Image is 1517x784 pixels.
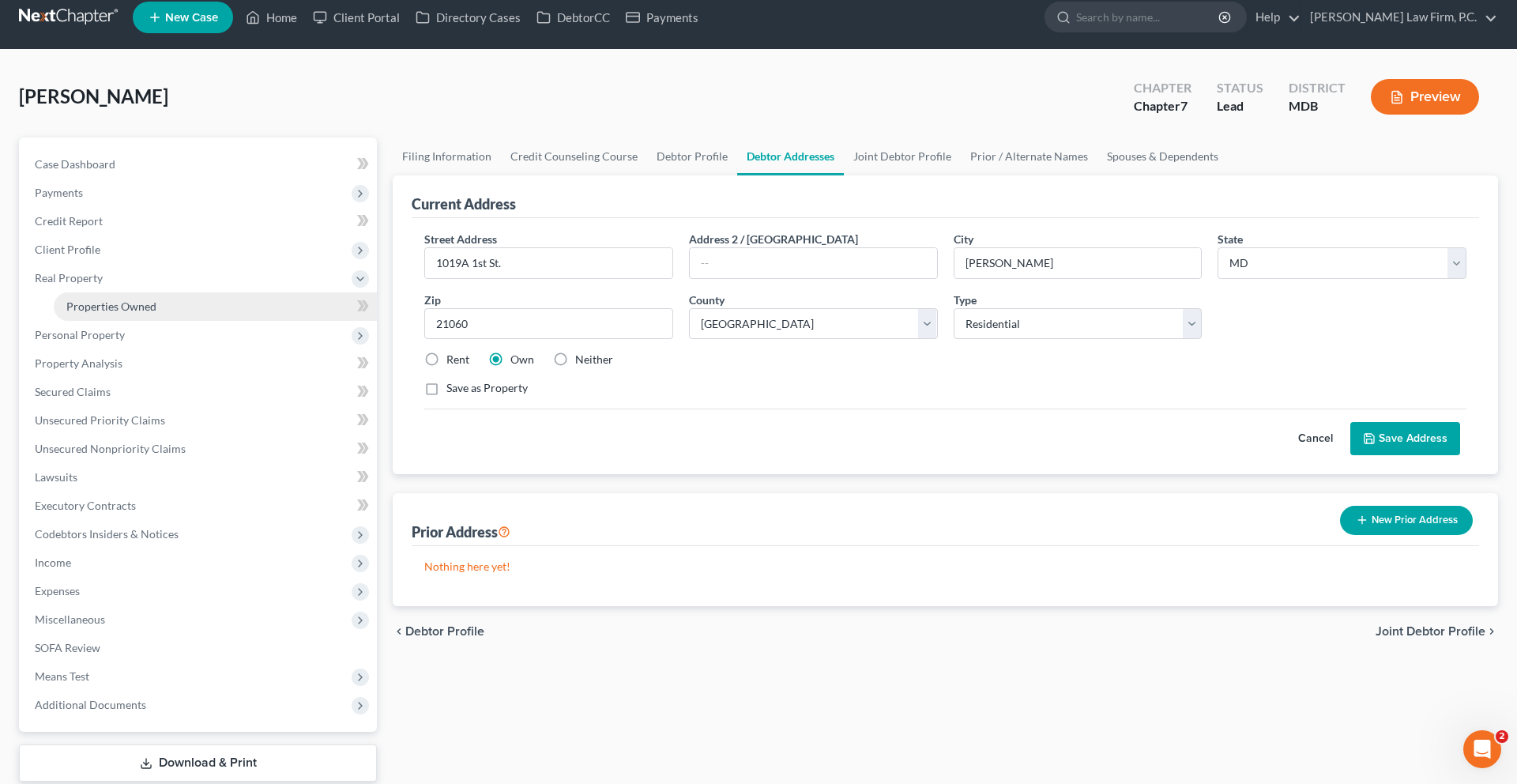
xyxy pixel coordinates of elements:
[446,352,469,367] label: Rent
[954,292,977,308] label: Type
[1376,625,1498,638] button: Joint Debtor Profile chevron_right
[35,669,89,683] span: Means Test
[35,442,186,455] span: Unsecured Nonpriority Claims
[35,499,136,512] span: Executory Contracts
[446,380,528,396] label: Save as Property
[510,352,534,367] label: Own
[1289,79,1346,97] div: District
[1340,506,1473,535] button: New Prior Address
[1218,232,1243,246] span: State
[54,292,377,321] a: Properties Owned
[35,157,115,171] span: Case Dashboard
[238,3,305,32] a: Home
[22,378,377,406] a: Secured Claims
[393,138,501,175] a: Filing Information
[954,248,1202,278] input: Enter city...
[22,634,377,662] a: SOFA Review
[35,328,125,341] span: Personal Property
[647,138,737,175] a: Debtor Profile
[35,584,80,597] span: Expenses
[1134,97,1191,115] div: Chapter
[1076,2,1221,32] input: Search by name...
[1376,625,1485,638] span: Joint Debtor Profile
[19,744,377,782] a: Download & Print
[1350,422,1460,455] button: Save Address
[22,349,377,378] a: Property Analysis
[35,527,179,541] span: Codebtors Insiders & Notices
[35,186,83,199] span: Payments
[529,3,618,32] a: DebtorCC
[35,641,100,654] span: SOFA Review
[618,3,706,32] a: Payments
[690,248,937,278] input: --
[1248,3,1301,32] a: Help
[19,85,168,107] span: [PERSON_NAME]
[305,3,408,32] a: Client Portal
[1463,730,1501,768] iframe: Intercom live chat
[22,492,377,520] a: Executory Contracts
[1097,138,1228,175] a: Spouses & Dependents
[412,194,516,213] div: Current Address
[35,698,146,711] span: Additional Documents
[424,293,441,307] span: Zip
[35,556,71,569] span: Income
[22,406,377,435] a: Unsecured Priority Claims
[35,612,105,626] span: Miscellaneous
[425,248,672,278] input: Enter street address
[1134,79,1191,97] div: Chapter
[424,559,1466,575] p: Nothing here yet!
[424,232,497,246] span: Street Address
[22,435,377,463] a: Unsecured Nonpriority Claims
[1217,79,1263,97] div: Status
[844,138,961,175] a: Joint Debtor Profile
[393,625,484,638] button: chevron_left Debtor Profile
[961,138,1097,175] a: Prior / Alternate Names
[35,470,77,484] span: Lawsuits
[22,463,377,492] a: Lawsuits
[1496,730,1508,743] span: 2
[412,522,510,541] div: Prior Address
[393,625,405,638] i: chevron_left
[1302,3,1497,32] a: [PERSON_NAME] Law Firm, P.C.
[408,3,529,32] a: Directory Cases
[165,12,218,24] span: New Case
[22,150,377,179] a: Case Dashboard
[1289,97,1346,115] div: MDB
[1217,97,1263,115] div: Lead
[575,352,613,367] label: Neither
[501,138,647,175] a: Credit Counseling Course
[1281,423,1350,454] button: Cancel
[35,385,111,398] span: Secured Claims
[66,300,156,313] span: Properties Owned
[35,413,165,427] span: Unsecured Priority Claims
[35,243,100,256] span: Client Profile
[22,207,377,236] a: Credit Report
[35,271,103,285] span: Real Property
[737,138,844,175] a: Debtor Addresses
[1485,625,1498,638] i: chevron_right
[954,232,973,246] span: City
[35,356,122,370] span: Property Analysis
[405,625,484,638] span: Debtor Profile
[689,231,858,247] label: Address 2 / [GEOGRAPHIC_DATA]
[35,214,103,228] span: Credit Report
[689,293,725,307] span: County
[424,308,673,340] input: XXXXX
[1180,98,1188,113] span: 7
[1371,79,1479,115] button: Preview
